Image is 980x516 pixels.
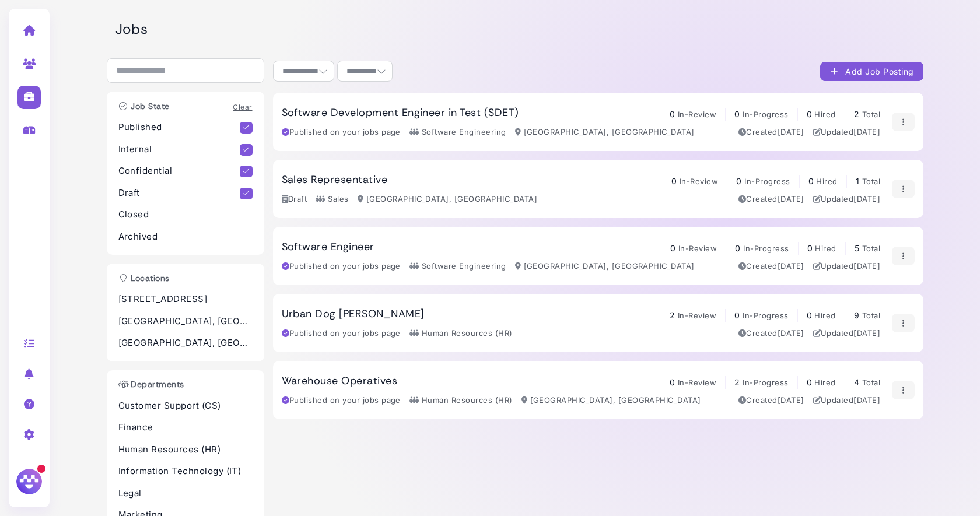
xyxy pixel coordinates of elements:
span: Total [862,244,880,253]
span: 0 [807,377,812,387]
span: Total [862,110,880,119]
span: 0 [670,377,675,387]
h3: Software Engineer [282,241,374,254]
span: In-Review [678,378,716,387]
img: Megan [15,467,44,496]
span: In-Progress [743,311,788,320]
div: Created [738,261,804,272]
span: 0 [736,176,741,186]
p: Published [118,121,240,134]
div: Updated [813,194,881,205]
div: Updated [813,395,881,406]
time: Jul 01, 2025 [853,194,880,203]
span: 0 [735,243,740,253]
div: [GEOGRAPHIC_DATA], [GEOGRAPHIC_DATA] [521,395,701,406]
div: Human Resources (HR) [409,328,513,339]
span: Hired [816,177,837,186]
span: 0 [734,109,740,119]
span: In-Progress [743,244,789,253]
div: [GEOGRAPHIC_DATA], [GEOGRAPHIC_DATA] [358,194,537,205]
span: 2 [734,377,740,387]
span: 0 [670,109,675,119]
h3: Job State [113,101,176,111]
time: Mar 03, 2025 [778,395,804,405]
button: Add Job Posting [820,62,923,81]
div: Add Job Posting [829,65,914,78]
h3: Urban Dog [PERSON_NAME] [282,308,425,321]
h3: Software Development Engineer in Test (SDET) [282,107,519,120]
div: Draft [282,194,307,205]
div: Updated [813,261,881,272]
span: In-Progress [743,378,788,387]
span: In-Review [678,244,717,253]
p: Customer Support (CS) [118,399,253,413]
p: Archived [118,230,253,244]
span: 0 [734,310,740,320]
span: 0 [807,243,813,253]
span: 1 [856,176,859,186]
p: [GEOGRAPHIC_DATA], [GEOGRAPHIC_DATA] [118,336,253,350]
time: Jul 09, 2025 [853,127,880,136]
span: Total [862,311,880,320]
p: [STREET_ADDRESS] [118,293,253,306]
span: 0 [807,109,812,119]
div: Published on your jobs page [282,261,401,272]
span: Hired [814,110,835,119]
div: [GEOGRAPHIC_DATA], [GEOGRAPHIC_DATA] [515,127,695,138]
div: Created [738,395,804,406]
div: Created [738,194,804,205]
span: Hired [815,244,836,253]
div: Software Engineering [409,127,506,138]
time: Feb 04, 2025 [778,328,804,338]
div: Published on your jobs page [282,127,401,138]
span: In-Progress [744,177,790,186]
div: Human Resources (HR) [409,395,513,406]
span: Hired [814,311,835,320]
span: 0 [671,176,677,186]
p: Finance [118,421,253,434]
span: 4 [854,377,859,387]
div: Created [738,127,804,138]
span: 2 [670,310,675,320]
h3: Warehouse Operatives [282,375,398,388]
p: Confidential [118,164,240,178]
div: Software Engineering [409,261,506,272]
div: Sales [316,194,348,205]
time: Jul 09, 2025 [778,127,804,136]
span: In-Review [680,177,718,186]
p: Internal [118,143,240,156]
time: Jun 07, 2025 [778,261,804,271]
span: In-Progress [743,110,788,119]
a: Clear [233,103,252,111]
span: Total [862,177,880,186]
span: 2 [854,109,859,119]
span: 0 [807,310,812,320]
h3: Sales Representative [282,174,388,187]
p: Draft [118,187,240,200]
p: Information Technology (IT) [118,465,253,478]
div: Published on your jobs page [282,395,401,406]
span: 0 [670,243,675,253]
h3: Locations [113,273,176,283]
h2: Jobs [116,21,923,38]
div: Updated [813,127,881,138]
div: Published on your jobs page [282,328,401,339]
time: Jun 07, 2025 [853,328,880,338]
time: Jun 17, 2025 [853,261,880,271]
span: In-Review [678,110,716,119]
time: Jul 01, 2025 [778,194,804,203]
span: 0 [808,176,814,186]
span: 5 [855,243,859,253]
span: Total [862,378,880,387]
p: Closed [118,208,253,222]
time: Jun 07, 2025 [853,395,880,405]
span: In-Review [678,311,716,320]
div: Updated [813,328,881,339]
p: Human Resources (HR) [118,443,253,457]
div: [GEOGRAPHIC_DATA], [GEOGRAPHIC_DATA] [515,261,695,272]
h3: Departments [113,380,190,389]
div: Created [738,328,804,339]
span: Hired [814,378,835,387]
p: [GEOGRAPHIC_DATA], [GEOGRAPHIC_DATA] [118,315,253,328]
p: Legal [118,487,253,500]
